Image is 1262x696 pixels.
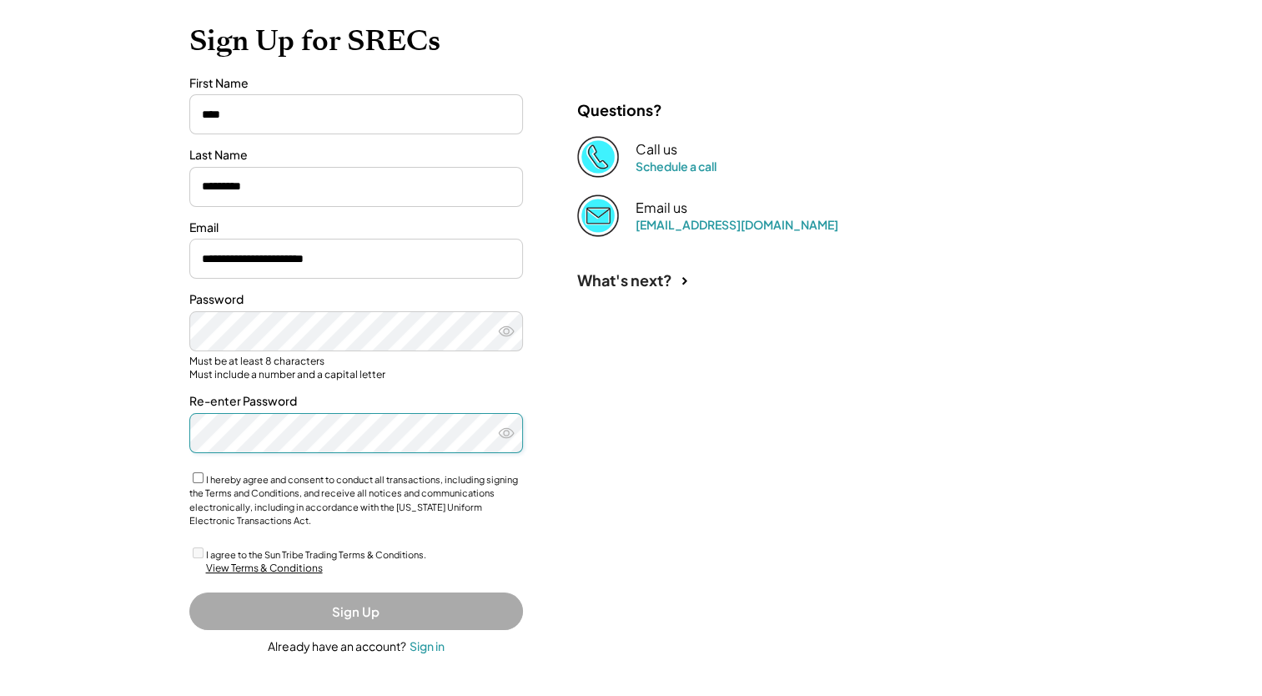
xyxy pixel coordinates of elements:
[636,141,677,159] div: Call us
[189,147,523,164] div: Last Name
[189,291,523,308] div: Password
[577,100,662,119] div: Questions?
[577,136,619,178] img: Phone%20copy%403x.png
[189,355,523,381] div: Must be at least 8 characters Must include a number and a capital letter
[189,393,523,410] div: Re-enter Password
[189,474,518,527] label: I hereby agree and consent to conduct all transactions, including signing the Terms and Condition...
[189,593,523,630] button: Sign Up
[189,219,523,236] div: Email
[189,23,1073,58] h1: Sign Up for SRECs
[206,549,426,560] label: I agree to the Sun Tribe Trading Terms & Conditions.
[410,638,445,653] div: Sign in
[577,194,619,236] img: Email%202%403x.png
[206,562,323,576] div: View Terms & Conditions
[636,159,716,174] a: Schedule a call
[189,75,523,92] div: First Name
[636,217,838,232] a: [EMAIL_ADDRESS][DOMAIN_NAME]
[636,199,687,217] div: Email us
[268,638,406,655] div: Already have an account?
[577,270,672,290] div: What's next?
